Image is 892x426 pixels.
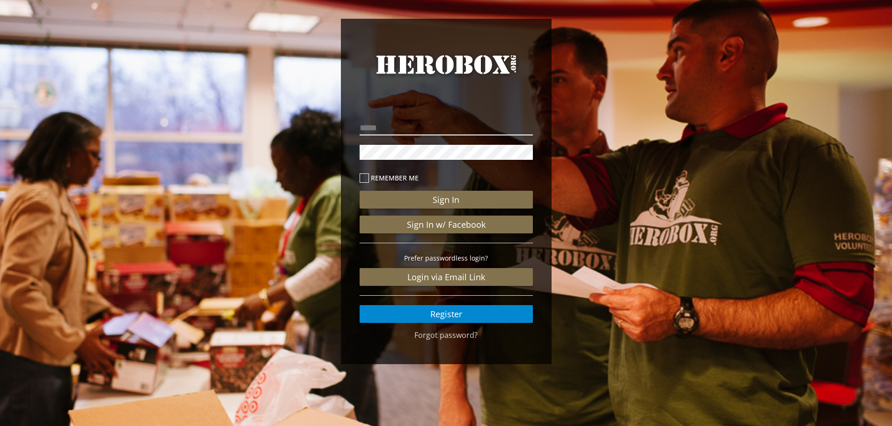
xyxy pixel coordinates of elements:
[360,268,533,286] a: Login via Email Link
[414,330,478,340] a: Forgot password?
[360,172,533,183] label: Remember me
[360,191,533,209] button: Sign In
[360,52,533,95] a: HeroBox
[360,253,533,263] p: Prefer passwordless login?
[360,216,533,233] a: Sign In w/ Facebook
[360,305,533,323] a: Register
